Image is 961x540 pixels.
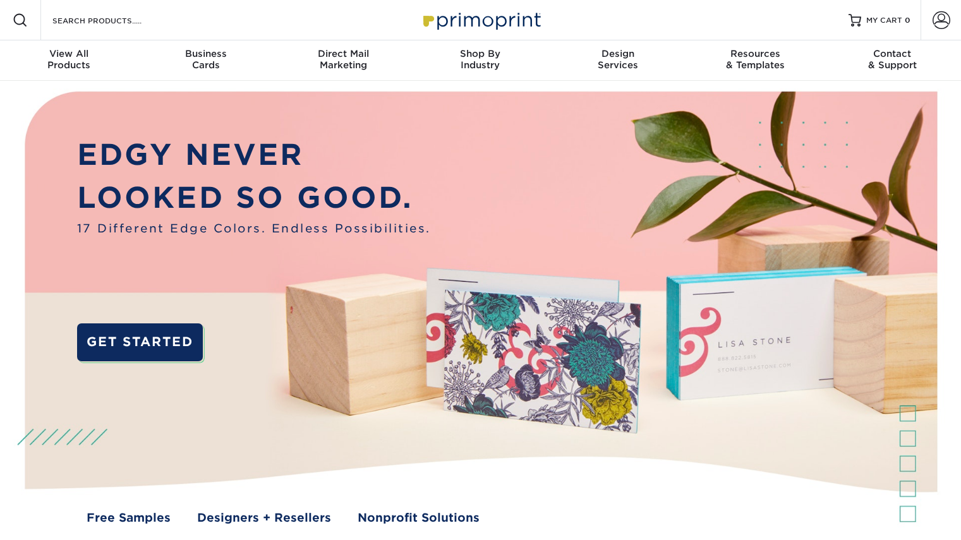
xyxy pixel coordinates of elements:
input: SEARCH PRODUCTS..... [51,13,174,28]
a: DesignServices [549,40,686,81]
a: Contact& Support [824,40,961,81]
a: Direct MailMarketing [275,40,412,81]
div: Cards [137,48,274,71]
div: Services [549,48,686,71]
div: & Templates [686,48,823,71]
div: & Support [824,48,961,71]
a: BusinessCards [137,40,274,81]
span: Direct Mail [275,48,412,59]
img: Primoprint [418,6,544,33]
span: Shop By [412,48,549,59]
a: Resources& Templates [686,40,823,81]
a: GET STARTED [77,323,203,361]
span: 0 [905,16,910,25]
a: Nonprofit Solutions [358,509,480,526]
span: Design [549,48,686,59]
div: Marketing [275,48,412,71]
a: Designers + Resellers [197,509,331,526]
div: Industry [412,48,549,71]
p: EDGY NEVER [77,133,431,176]
span: 17 Different Edge Colors. Endless Possibilities. [77,220,431,237]
a: Free Samples [87,509,171,526]
span: Resources [686,48,823,59]
span: MY CART [866,15,902,26]
a: Shop ByIndustry [412,40,549,81]
span: Contact [824,48,961,59]
p: LOOKED SO GOOD. [77,176,431,219]
span: Business [137,48,274,59]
